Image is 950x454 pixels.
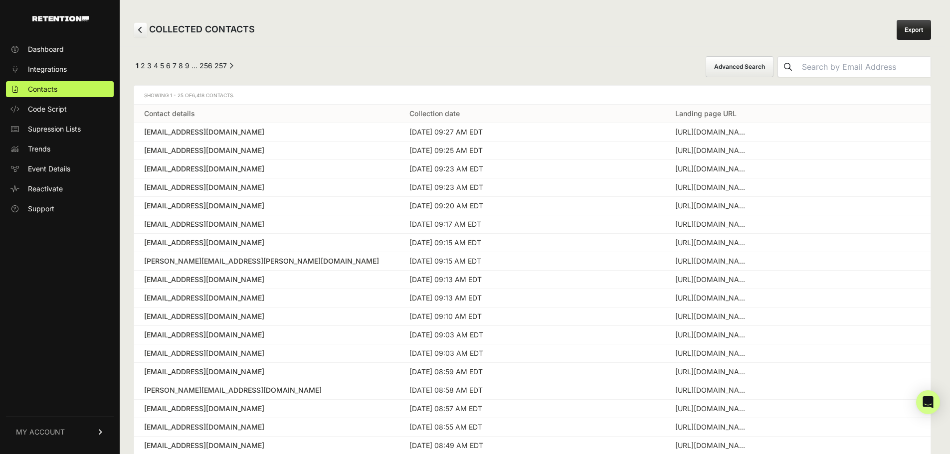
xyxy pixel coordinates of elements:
div: https://www.levenger.com/products/new-york-public-library-half-pint-delivery-tote-bag?variant=433... [675,164,750,174]
div: [EMAIL_ADDRESS][DOMAIN_NAME] [144,367,389,377]
div: https://www.levenger.com/products/modern-circa-disc-set-of-11?variant=42555233239189&gad_source=1... [675,422,750,432]
a: [EMAIL_ADDRESS][DOMAIN_NAME] [144,441,389,451]
a: Contacts [6,81,114,97]
a: [EMAIL_ADDRESS][DOMAIN_NAME] [144,127,389,137]
div: https://www.levenger.com/products/carrie-plus?variant=42498613280917&_rdiscovery-handle=carrie-pl... [675,404,750,414]
a: Page 9 [185,61,190,70]
div: Open Intercom Messenger [916,390,940,414]
div: https://www.levenger.com/collections/furniture [675,441,750,451]
td: [DATE] 09:17 AM EDT [399,215,665,234]
div: https://www.levenger.com/products/freeleaf-3-x-5-notepads-set-of-5 [675,182,750,192]
div: https://www.levenger.com/products/new-york-public-library-notebooks-set-of-2?utm_source=shop_app&... [675,275,750,285]
div: https://www.levenger.com/collections/all/badge:clearance [675,127,750,137]
td: [DATE] 09:20 AM EDT [399,197,665,215]
input: Search by Email Address [798,57,931,77]
a: [EMAIL_ADDRESS][DOMAIN_NAME] [144,404,389,414]
span: Event Details [28,164,70,174]
a: [EMAIL_ADDRESS][DOMAIN_NAME] [144,275,389,285]
div: https://www.levenger.com/products/freeleaf-annotation-ruled-pads?variant=42504465416341&gad_sourc... [675,348,750,358]
a: Collection date [409,109,460,118]
div: Pagination [134,61,233,73]
span: Support [28,204,54,214]
td: [DATE] 09:25 AM EDT [399,142,665,160]
span: Integrations [28,64,67,74]
a: [EMAIL_ADDRESS][DOMAIN_NAME] [144,293,389,303]
a: [EMAIL_ADDRESS][DOMAIN_NAME] [144,311,389,321]
a: Support [6,201,114,217]
a: Page 6 [166,61,171,70]
td: [DATE] 09:15 AM EDT [399,252,665,271]
img: Retention.com [32,16,89,21]
span: Trends [28,144,50,154]
div: https://www.levenger.com/collections/circa-compact-notebooks/products/circa-annotation-1-4-ruled-... [675,293,750,303]
div: https://www.levenger.com/collections/pocket-briefcases [675,201,750,211]
td: [DATE] 08:59 AM EDT [399,363,665,381]
td: [DATE] 09:27 AM EDT [399,123,665,142]
td: [DATE] 09:10 AM EDT [399,307,665,326]
td: [DATE] 09:03 AM EDT [399,326,665,344]
div: https://www.levenger.com/collections/desk-accessories/products/bomber-jacket-pen-capsule?variant=... [675,311,750,321]
a: [EMAIL_ADDRESS][DOMAIN_NAME] [144,182,389,192]
span: Showing 1 - 25 of [144,92,234,98]
a: Trends [6,141,114,157]
span: Contacts [28,84,57,94]
td: [DATE] 09:15 AM EDT [399,234,665,252]
a: Page 5 [160,61,164,70]
td: [DATE] 09:23 AM EDT [399,160,665,178]
a: Landing page URL [675,109,737,118]
div: https://www.levenger.com/products/midnight-garden-best-of-both-worlds-palm-folio [675,330,750,340]
a: Page 4 [154,61,158,70]
a: [EMAIL_ADDRESS][DOMAIN_NAME] [144,330,389,340]
a: Reactivate [6,181,114,197]
a: Event Details [6,161,114,177]
span: Dashboard [28,44,64,54]
div: https://www.levenger.com/products/freeleaf-annotation-ruled-pads [675,146,750,155]
a: Supression Lists [6,121,114,137]
div: https://www.levenger.com/collections/all-pens?msclkid=8a20027a269019c639a86ab2373d1229&utm_source... [675,219,750,229]
a: Dashboard [6,41,114,57]
div: https://www.levenger.com/products/2-levenger-rollerball-refills?variant=42555148992661&srsltid=Af... [675,256,750,266]
a: Page 2 [141,61,145,70]
span: 6,418 Contacts. [192,92,234,98]
a: [EMAIL_ADDRESS][DOMAIN_NAME] [144,146,389,155]
a: Integrations [6,61,114,77]
span: … [191,61,197,70]
td: [DATE] 09:03 AM EDT [399,344,665,363]
a: [EMAIL_ADDRESS][DOMAIN_NAME] [144,201,389,211]
td: [DATE] 08:57 AM EDT [399,400,665,418]
h2: COLLECTED CONTACTS [134,22,255,37]
a: [PERSON_NAME][EMAIL_ADDRESS][PERSON_NAME][DOMAIN_NAME] [144,256,389,266]
a: Page 7 [173,61,177,70]
span: Supression Lists [28,124,81,134]
a: [EMAIL_ADDRESS][DOMAIN_NAME] [144,219,389,229]
a: [EMAIL_ADDRESS][DOMAIN_NAME] [144,164,389,174]
span: Code Script [28,104,67,114]
a: [EMAIL_ADDRESS][DOMAIN_NAME] [144,422,389,432]
a: Page 256 [199,61,212,70]
a: [EMAIL_ADDRESS][DOMAIN_NAME] [144,238,389,248]
div: https://www.levenger.com/collections/circa-system/products/circa-smartplanner-weekly-agenda-notebook [675,367,750,377]
td: [DATE] 09:13 AM EDT [399,271,665,289]
a: [EMAIL_ADDRESS][DOMAIN_NAME] [144,348,389,358]
span: MY ACCOUNT [16,427,65,437]
a: Page 3 [147,61,152,70]
em: Page 1 [136,61,139,70]
td: [DATE] 09:23 AM EDT [399,178,665,197]
a: [PERSON_NAME][EMAIL_ADDRESS][DOMAIN_NAME] [144,385,389,395]
div: https://www.levenger.com/products/retro-51-vault-acrylics-rollerball-pen?variant=45788586279061&m... [675,385,750,395]
a: Contact details [144,109,195,118]
a: Page 257 [214,61,227,70]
